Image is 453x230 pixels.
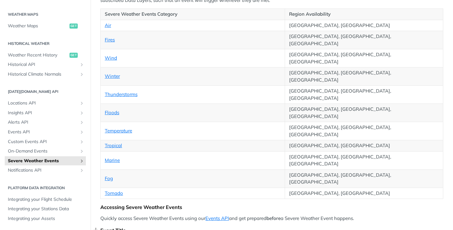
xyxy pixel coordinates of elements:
span: Historical Climate Normals [8,71,78,78]
span: Events API [8,129,78,135]
button: Show subpages for Insights API [79,110,84,115]
button: Show subpages for Historical API [79,62,84,67]
a: Marine [105,157,120,163]
p: Quickly access Severe Weather Events using our and get prepared a Severe Weather Event happens. [100,215,443,222]
span: get [70,24,78,29]
td: [GEOGRAPHIC_DATA], [GEOGRAPHIC_DATA], [GEOGRAPHIC_DATA] [285,104,443,122]
span: Integrating your Stations Data [8,206,84,212]
button: Show subpages for Severe Weather Events [79,158,84,163]
a: Floods [105,110,119,115]
button: Show subpages for Historical Climate Normals [79,72,84,77]
button: Show subpages for Events API [79,130,84,135]
a: Integrating your Stations Data [5,204,86,214]
a: Integrating your Assets [5,214,86,223]
span: Integrating your Assets [8,216,84,222]
th: Severe Weather Events Category [101,9,285,20]
a: Insights APIShow subpages for Insights API [5,108,86,118]
a: Tornado [105,190,123,196]
a: Fires [105,37,115,43]
a: Fog [105,175,113,181]
a: Tropical [105,142,122,148]
a: Historical Climate NormalsShow subpages for Historical Climate Normals [5,70,86,79]
td: [GEOGRAPHIC_DATA], [GEOGRAPHIC_DATA], [GEOGRAPHIC_DATA] [285,169,443,188]
td: [GEOGRAPHIC_DATA], [GEOGRAPHIC_DATA], [GEOGRAPHIC_DATA] [285,151,443,169]
a: Notifications APIShow subpages for Notifications API [5,166,86,175]
td: [GEOGRAPHIC_DATA], [GEOGRAPHIC_DATA] [285,20,443,31]
button: Show subpages for Alerts API [79,120,84,125]
a: Wind [105,55,117,61]
span: Weather Recent History [8,52,68,58]
a: Temperature [105,128,132,134]
h2: [DATE][DOMAIN_NAME] API [5,89,86,94]
td: [GEOGRAPHIC_DATA], [GEOGRAPHIC_DATA], [GEOGRAPHIC_DATA] [285,86,443,104]
a: On-Demand EventsShow subpages for On-Demand Events [5,147,86,156]
th: Region Availability [285,9,443,20]
button: Show subpages for On-Demand Events [79,149,84,154]
span: Custom Events API [8,139,78,145]
span: Integrating your Flight Schedule [8,196,84,203]
span: Notifications API [8,167,78,174]
span: Historical API [8,62,78,68]
a: Winter [105,73,120,79]
td: [GEOGRAPHIC_DATA], [GEOGRAPHIC_DATA], [GEOGRAPHIC_DATA] [285,67,443,86]
a: Weather Recent Historyget [5,51,86,60]
button: Show subpages for Locations API [79,101,84,106]
a: Alerts APIShow subpages for Alerts API [5,118,86,127]
td: [GEOGRAPHIC_DATA], [GEOGRAPHIC_DATA] [285,140,443,152]
a: Events APIShow subpages for Events API [5,127,86,137]
span: Locations API [8,100,78,106]
span: On-Demand Events [8,148,78,154]
a: Weather Mapsget [5,21,86,31]
a: Integrating your Flight Schedule [5,195,86,204]
a: Locations APIShow subpages for Locations API [5,99,86,108]
button: Show subpages for Custom Events API [79,139,84,144]
td: [GEOGRAPHIC_DATA], [GEOGRAPHIC_DATA] [285,188,443,199]
td: [GEOGRAPHIC_DATA], [GEOGRAPHIC_DATA], [GEOGRAPHIC_DATA] [285,122,443,140]
h2: Historical Weather [5,41,86,46]
span: get [70,53,78,58]
a: Custom Events APIShow subpages for Custom Events API [5,137,86,147]
div: Accessing Severe Weather Events [100,204,443,210]
span: Alerts API [8,119,78,126]
h2: Weather Maps [5,12,86,17]
a: Air [105,22,111,28]
a: Events API [205,215,229,221]
h2: Platform DATA integration [5,185,86,191]
a: Severe Weather EventsShow subpages for Severe Weather Events [5,156,86,166]
span: Severe Weather Events [8,158,78,164]
span: Weather Maps [8,23,68,29]
a: Historical APIShow subpages for Historical API [5,60,86,69]
button: Show subpages for Notifications API [79,168,84,173]
td: [GEOGRAPHIC_DATA], [GEOGRAPHIC_DATA], [GEOGRAPHIC_DATA] [285,49,443,67]
span: Insights API [8,110,78,116]
a: Thunderstorms [105,91,137,97]
strong: before [266,215,281,221]
td: [GEOGRAPHIC_DATA], [GEOGRAPHIC_DATA], [GEOGRAPHIC_DATA] [285,31,443,49]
